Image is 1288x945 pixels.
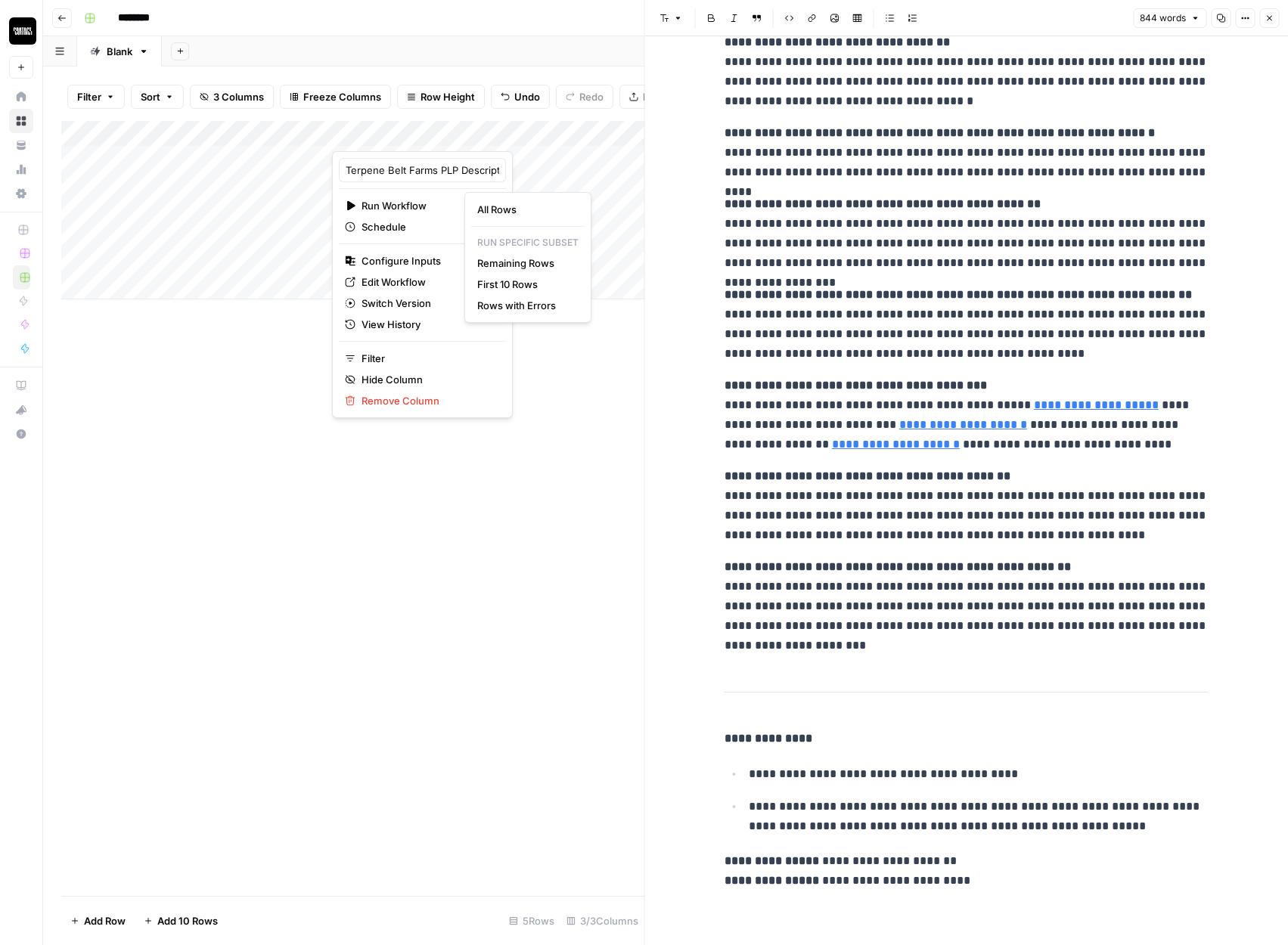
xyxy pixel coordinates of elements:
[477,202,573,217] span: All Rows
[477,298,573,313] span: Rows with Errors
[477,256,573,271] span: Remaining Rows
[362,198,479,213] span: Run Workflow
[471,233,585,253] p: Run Specific Subset
[477,277,573,292] span: First 10 Rows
